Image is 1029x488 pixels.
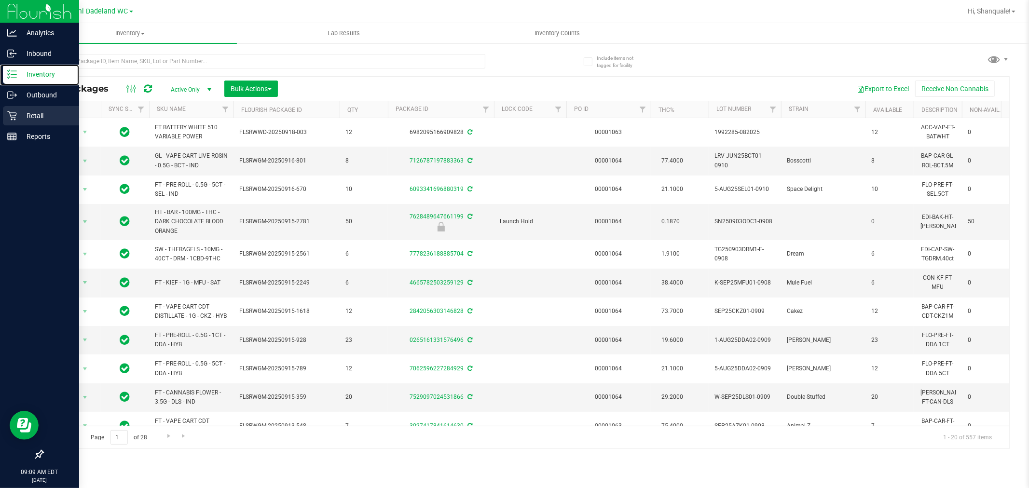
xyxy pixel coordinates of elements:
inline-svg: Analytics [7,28,17,38]
span: FLSRWWD-20250918-003 [239,128,334,137]
span: In Sync [120,215,130,228]
span: K-SEP25MFU01-0908 [714,278,775,287]
span: Dream [787,249,860,258]
span: 23 [345,336,382,345]
span: Sync from Compliance System [466,308,472,314]
div: 6982095166909828 [386,128,495,137]
span: 12 [871,128,908,137]
a: Description [921,107,958,113]
span: Launch Hold [500,217,561,226]
span: In Sync [120,362,130,375]
a: Inventory Counts [451,23,664,43]
div: EDI-BAK-HT-[PERSON_NAME] [919,212,956,232]
span: SEP25CKZ01-0909 [714,307,775,316]
span: 12 [871,307,908,316]
p: 09:09 AM EDT [4,468,75,476]
span: select [79,276,91,289]
div: FLO-PRE-FT-SEL.5CT [919,179,956,200]
a: 00001064 [595,337,622,343]
a: THC% [659,107,674,113]
span: Bosscotti [787,156,860,165]
span: select [79,125,91,139]
span: Sync from Compliance System [466,186,472,192]
button: Receive Non-Cannabis [915,81,995,97]
span: FT - KIEF - 1G - MFU - SAT [155,278,228,287]
a: Inventory [23,23,237,43]
p: Retail [17,110,75,122]
span: select [79,391,91,404]
a: 00001064 [595,365,622,372]
div: Launch Hold [386,222,495,231]
span: Double Stuffed [787,393,860,402]
span: select [79,183,91,196]
div: ACC-VAP-FT-BATWHT [919,122,956,142]
span: Inventory Counts [522,29,593,38]
div: CON-KF-FT-MFU [919,272,956,293]
span: 12 [871,364,908,373]
p: Analytics [17,27,75,39]
a: 0265161331576496 [410,337,464,343]
span: 29.2000 [657,390,688,404]
p: Reports [17,131,75,142]
span: All Packages [50,83,118,94]
span: In Sync [120,154,130,167]
span: 5-AUG25DDA02-0909 [714,364,775,373]
a: 00001064 [595,186,622,192]
span: 19.6000 [657,333,688,347]
a: 00001064 [595,279,622,286]
span: FT - CANNABIS FLOWER - 3.5G - DLS - IND [155,388,228,407]
a: 00001064 [595,218,622,225]
a: 00001064 [595,393,622,400]
a: Available [873,107,902,113]
span: In Sync [120,304,130,318]
a: Non-Available [970,107,1013,113]
span: select [79,419,91,433]
a: 2842056303146828 [410,308,464,314]
span: Miami Dadeland WC [64,7,128,15]
a: Lock Code [502,106,533,112]
span: FLSRWGM-20250915-1618 [239,307,334,316]
a: Lot Number [716,106,751,112]
span: FLSRWGM-20250915-789 [239,364,334,373]
span: 38.4000 [657,276,688,290]
span: 20 [345,393,382,402]
span: 1.9100 [657,247,685,261]
span: In Sync [120,276,130,289]
input: Search Package ID, Item Name, SKU, Lot or Part Number... [42,54,485,68]
span: In Sync [120,247,130,260]
span: FLSRWGM-20250916-801 [239,156,334,165]
a: Strain [789,106,809,112]
span: Include items not tagged for facility [597,54,645,69]
span: FLSRWGM-20250915-2561 [239,249,334,258]
span: GL - VAPE CART LIVE ROSIN - 0.5G - BCT - IND [155,151,228,170]
a: 00001063 [595,129,622,136]
span: In Sync [120,333,130,347]
a: Filter [850,101,865,118]
a: Filter [478,101,494,118]
p: [DATE] [4,476,75,484]
span: In Sync [120,419,130,433]
span: 73.7000 [657,304,688,318]
a: PO ID [574,106,589,112]
a: Filter [765,101,781,118]
a: 00001063 [595,422,622,429]
span: 0 [968,421,1004,431]
a: SKU Name [157,106,186,112]
span: 5-AUG25SEL01-0910 [714,185,775,194]
a: 3027417841614630 [410,422,464,429]
span: 23 [871,336,908,345]
inline-svg: Retail [7,111,17,121]
span: FLSRWGM-20250915-359 [239,393,334,402]
inline-svg: Inventory [7,69,17,79]
span: Space Delight [787,185,860,194]
span: select [79,305,91,318]
span: In Sync [120,390,130,404]
a: Filter [133,101,149,118]
span: HT - BAR - 100MG - THC - DARK CHOCOLATE BLOOD ORANGE [155,208,228,236]
span: 6 [871,278,908,287]
span: Sync from Compliance System [466,365,472,372]
span: 1 - 20 of 557 items [935,430,1000,445]
span: 1992285-082025 [714,128,775,137]
span: Cakez [787,307,860,316]
a: 7778236188885704 [410,250,464,257]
